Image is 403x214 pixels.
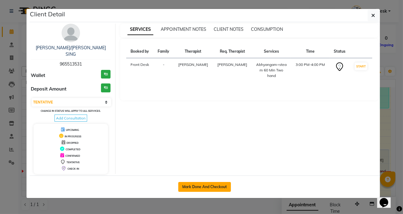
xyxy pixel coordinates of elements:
td: Front Desk [126,58,153,83]
button: Mark Done And Checkout [178,182,231,192]
span: Add Consultation [54,115,87,122]
span: COMPLETED [66,148,80,151]
button: START [355,63,367,70]
span: CLIENT NOTES [214,26,244,32]
span: SERVICES [127,24,153,35]
span: TENTATIVE [66,161,80,164]
th: Family [153,45,173,58]
img: avatar [62,24,80,42]
a: [PERSON_NAME]/[PERSON_NAME] SING [36,45,106,57]
td: - [153,58,173,83]
iframe: chat widget [377,189,397,208]
small: Change in status will apply to all services. [41,109,101,112]
span: CHECK-IN [67,167,79,170]
span: UPCOMING [66,128,79,131]
th: Status [329,45,349,58]
span: DROPPED [66,141,79,144]
th: Services [252,45,291,58]
span: CONSUMPTION [251,26,283,32]
span: IN PROGRESS [65,135,81,138]
th: Therapist [174,45,213,58]
h5: Client Detail [30,10,65,19]
span: [PERSON_NAME] [178,62,208,67]
td: 3:00 PM-4:00 PM [291,58,329,83]
th: Time [291,45,329,58]
th: Booked by [126,45,153,58]
div: Abhyangam+steam 60 Min Two hand [256,62,287,79]
th: Req. Therapist [213,45,252,58]
span: Wallet [31,72,46,79]
span: 965513531 [60,61,82,67]
span: APPOINTMENT NOTES [161,26,206,32]
span: [PERSON_NAME] [217,62,247,67]
span: Deposit Amount [31,86,67,93]
h3: ₹0 [101,83,111,92]
h3: ₹0 [101,70,111,79]
span: CONFIRMED [65,154,80,157]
